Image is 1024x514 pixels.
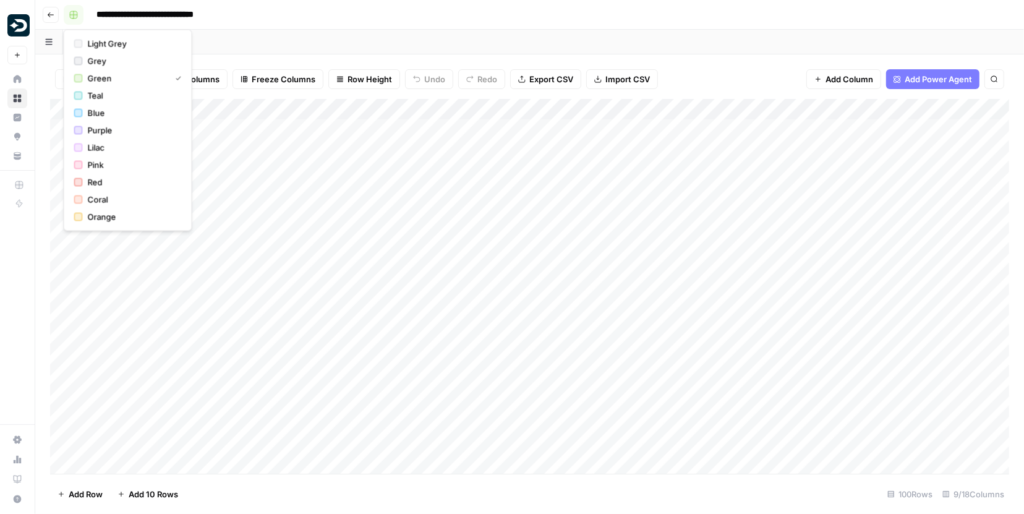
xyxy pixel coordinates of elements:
a: Usage [7,450,27,469]
button: Row Height [328,69,400,89]
button: Help + Support [7,489,27,509]
button: Undo [405,69,453,89]
div: 100 Rows [882,484,937,504]
a: Insights [7,108,27,127]
span: Export CSV [529,73,573,85]
span: Lilac [88,142,177,154]
button: Add Row [50,484,110,504]
span: Add Column [826,73,873,85]
a: Settings [7,430,27,450]
span: Grey [88,55,177,67]
button: Add Column [806,69,881,89]
button: Add Power Agent [886,69,979,89]
span: Blue [88,107,177,119]
span: Green [88,72,166,85]
button: Workspace: Drata [7,10,27,41]
span: Import CSV [605,73,650,85]
span: Freeze Columns [252,73,315,85]
img: Drata Logo [7,14,30,36]
button: Freeze Columns [233,69,323,89]
span: Orange [88,211,177,223]
span: Teal [88,90,177,102]
a: Blank [63,30,132,54]
span: Light Grey [88,38,177,50]
span: Add Power Agent [905,73,972,85]
span: Redo [477,73,497,85]
button: Import CSV [586,69,658,89]
a: Browse [7,88,27,108]
a: Opportunities [7,127,27,147]
span: Purple [88,124,177,137]
span: Pink [88,159,177,171]
div: 9/18 Columns [937,484,1009,504]
button: Filter [55,69,102,89]
span: Add Row [69,488,103,500]
span: Red [88,176,177,189]
a: Your Data [7,146,27,166]
a: Learning Hub [7,469,27,489]
button: Redo [458,69,505,89]
span: Coral [88,194,177,206]
span: Add 10 Rows [129,488,178,500]
button: Add 10 Rows [110,484,186,504]
span: Row Height [348,73,392,85]
span: 18 Columns [174,73,220,85]
a: Home [7,69,27,89]
button: Export CSV [510,69,581,89]
span: Undo [424,73,445,85]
